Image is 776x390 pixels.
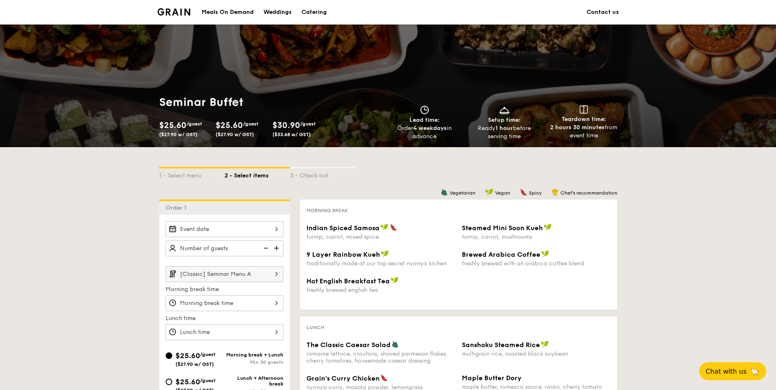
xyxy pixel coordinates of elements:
[391,341,399,348] img: icon-vegetarian.fe4039eb.svg
[413,125,447,132] strong: 4 weekdays
[306,350,455,364] div: romaine lettuce, croutons, shaved parmesan flakes, cherry tomatoes, housemade caesar dressing
[706,368,747,375] span: Chat with us
[306,341,391,349] span: The Classic Caesar Salad
[175,377,200,386] span: $25.60
[306,233,455,240] div: turnip, carrot, mixed spice
[306,325,324,330] span: Lunch
[225,168,290,180] div: 2 - Select items
[550,124,605,131] strong: 2 hours 30 minutes
[175,351,200,360] span: $25.60
[388,124,461,141] div: Order in advance
[216,121,243,130] span: $25.60
[485,188,493,196] img: icon-vegan.f8ff3823.svg
[306,260,455,267] div: traditionally made at our top secret nyonya kichen
[462,233,611,240] div: turnip, carrot, mushrooms
[200,378,216,383] span: /guest
[562,116,606,123] span: Teardown time:
[159,121,187,130] span: $25.60
[441,188,448,196] img: icon-vegetarian.fe4039eb.svg
[306,287,455,294] div: freshly brewed english tea
[306,251,380,258] span: 9 Layer Rainbow Kueh
[520,188,527,196] img: icon-spicy.37a8142b.svg
[166,240,283,256] input: Number of guests
[187,121,202,127] span: /guest
[159,95,323,110] h1: Seminar Buffet
[541,341,549,348] img: icon-vegan.f8ff3823.svg
[380,224,389,231] img: icon-vegan.f8ff3823.svg
[175,361,214,367] span: ($27.90 w/ GST)
[306,224,380,232] span: Indian Spiced Samosa
[498,105,511,114] img: icon-dish.430c3a2e.svg
[166,379,172,385] input: $25.60/guest($27.90 w/ GST)Lunch + Afternoon breakMin 30 guests
[166,324,283,340] input: Lunch time
[488,117,521,123] span: Setup time:
[699,362,766,380] button: Chat with us🦙
[418,105,431,114] img: icon-clock.2db775ea.svg
[259,240,271,256] img: icon-reduce.1d2dbef1.svg
[580,105,588,114] img: icon-teardown.65201eee.svg
[495,190,510,196] span: Vegan
[271,240,283,256] img: icon-add.58712e84.svg
[216,132,254,137] span: ($27.90 w/ GST)
[391,277,399,284] img: icon-vegan.f8ff3823.svg
[200,352,216,357] span: /guest
[495,125,513,132] strong: 1 hour
[159,132,198,137] span: ($27.90 w/ GST)
[544,224,552,231] img: icon-vegan.f8ff3823.svg
[750,367,760,376] span: 🦙
[547,123,621,140] div: from event time
[272,121,300,130] span: $30.90
[462,224,543,232] span: Steamed Mini Soon Kueh
[381,250,389,258] img: icon-vegan.f8ff3823.svg
[166,314,283,323] label: Lunch time
[306,277,390,285] span: Hot English Breakfast Tea
[270,266,283,282] img: icon-chevron-right.3c0dfbd6.svg
[159,168,225,180] div: 1 - Select menu
[306,374,380,382] span: Grain's Curry Chicken
[306,208,348,213] span: Morning break
[409,117,440,123] span: Lead time:
[225,352,283,358] div: Morning break + Lunch
[225,359,283,365] div: Min 30 guests
[462,251,540,258] span: Brewed Arabica Coffee
[529,190,542,196] span: Spicy
[166,204,190,211] span: Order 1
[272,132,311,137] span: ($33.68 w/ GST)
[225,375,283,387] div: Lunch + Afternoon break
[551,188,559,196] img: icon-chef-hat.a58ddaea.svg
[380,374,388,381] img: icon-spicy.37a8142b.svg
[300,121,316,127] span: /guest
[541,250,549,258] img: icon-vegan.f8ff3823.svg
[166,221,283,237] input: Event date
[560,190,617,196] span: Chef's recommendation
[390,224,397,231] img: icon-spicy.37a8142b.svg
[290,168,355,180] div: 3 - Check out
[157,8,191,16] a: Logotype
[166,352,172,359] input: $25.60/guest($27.90 w/ GST)Morning break + LunchMin 30 guests
[450,190,475,196] span: Vegetarian
[462,350,611,357] div: multigrain rice, roasted black soybean
[462,341,540,349] span: Sanshoku Steamed Rice
[243,121,259,127] span: /guest
[468,124,541,141] div: Ready before serving time
[462,260,611,267] div: freshly brewed with an arabica coffee blend
[157,8,191,16] img: Grain
[166,295,283,311] input: Morning break time
[462,374,522,382] span: Maple Butter Dory
[166,285,283,294] label: Morning break time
